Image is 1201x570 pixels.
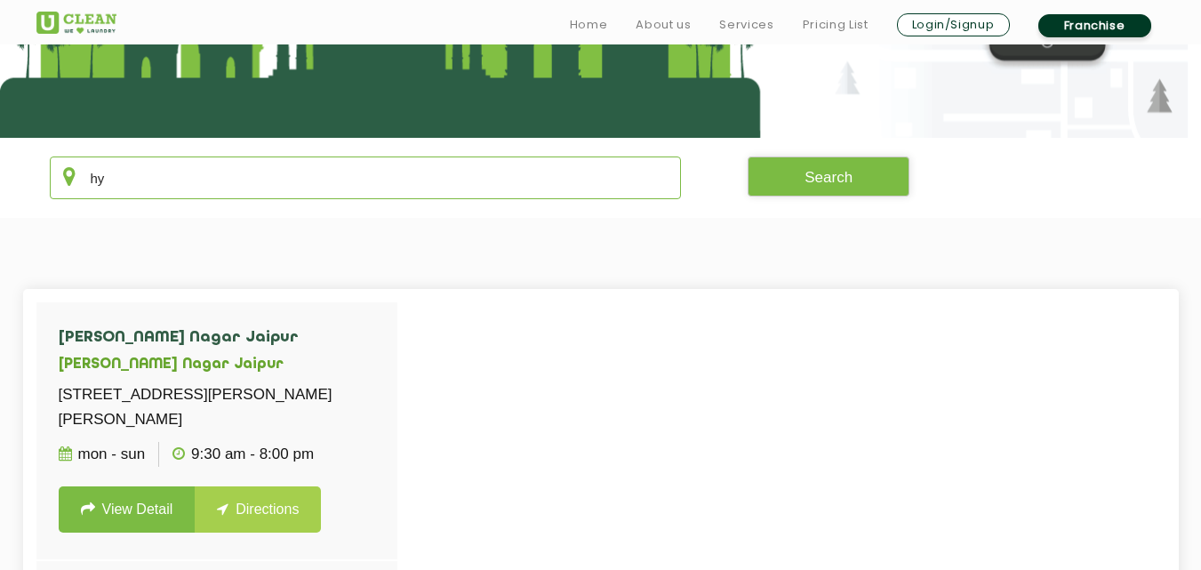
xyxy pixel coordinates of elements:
input: Enter city/area/pin Code [50,157,682,199]
a: Directions [195,486,321,533]
button: Search [748,157,909,197]
a: Services [719,14,773,36]
a: Franchise [1038,14,1151,37]
a: About us [636,14,691,36]
p: Mon - Sun [59,442,146,467]
a: Login/Signup [897,13,1010,36]
p: 9:30 AM - 8:00 PM [172,442,314,467]
a: Home [570,14,608,36]
img: UClean Laundry and Dry Cleaning [36,12,116,34]
a: Pricing List [803,14,869,36]
a: View Detail [59,486,196,533]
h5: [PERSON_NAME] Nagar Jaipur [59,357,375,373]
p: [STREET_ADDRESS][PERSON_NAME][PERSON_NAME] [59,382,375,432]
h4: [PERSON_NAME] Nagar Jaipur [59,329,375,347]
